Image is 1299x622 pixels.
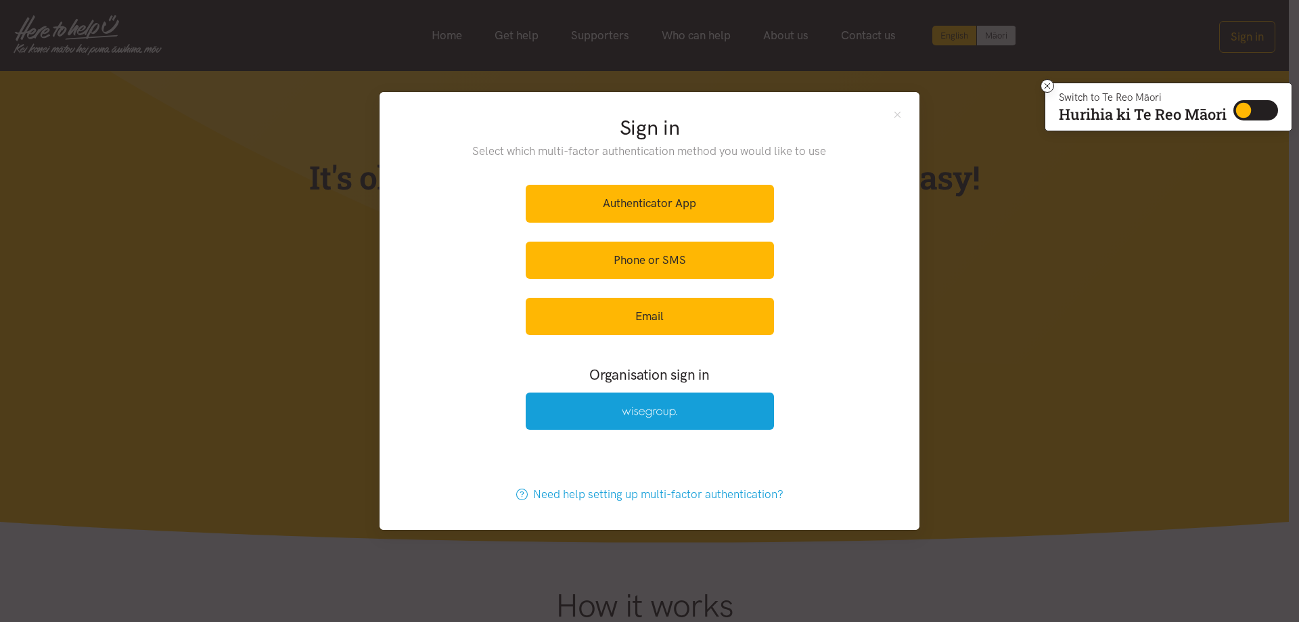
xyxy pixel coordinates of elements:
h2: Sign in [445,114,854,142]
a: Authenticator App [526,185,774,222]
a: Phone or SMS [526,242,774,279]
img: Wise Group [622,407,677,418]
p: Switch to Te Reo Māori [1059,93,1227,102]
p: Hurihia ki Te Reo Māori [1059,108,1227,120]
h3: Organisation sign in [488,365,811,384]
a: Need help setting up multi-factor authentication? [502,476,798,513]
p: Select which multi-factor authentication method you would like to use [445,142,854,160]
a: Email [526,298,774,335]
button: Close [892,108,903,120]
